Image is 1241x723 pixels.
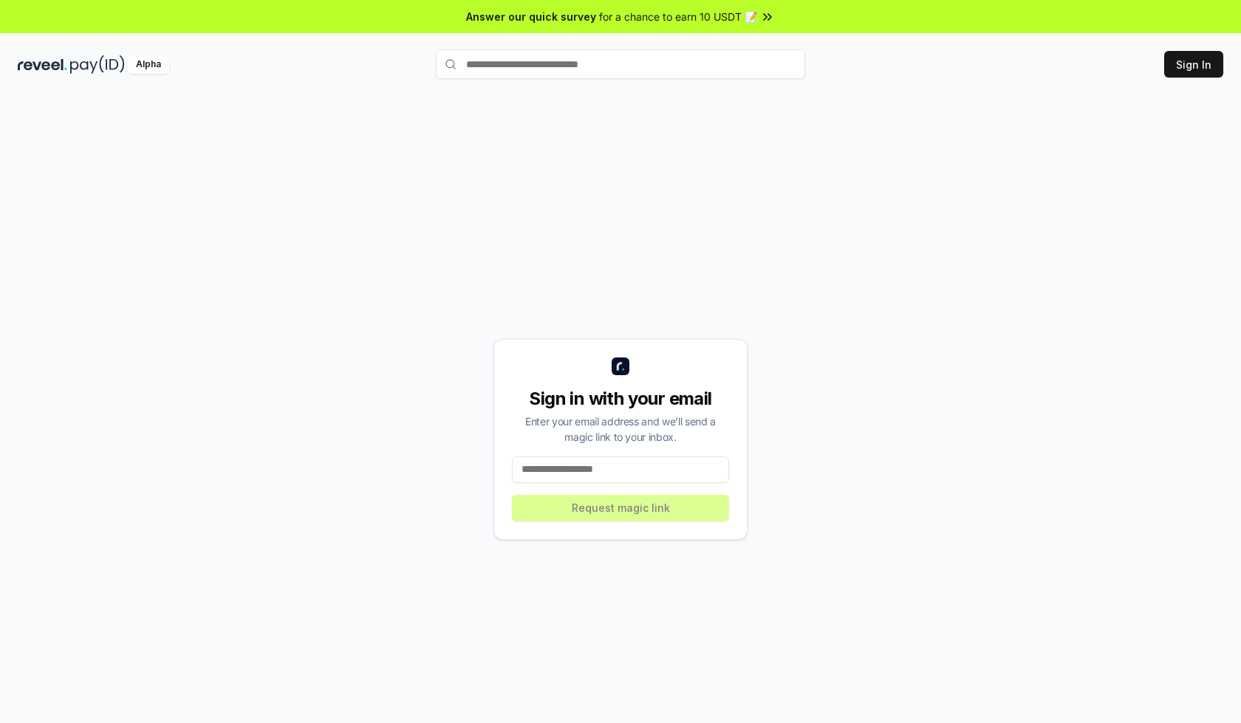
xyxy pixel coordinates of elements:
[599,9,757,24] span: for a chance to earn 10 USDT 📝
[512,414,729,445] div: Enter your email address and we’ll send a magic link to your inbox.
[70,55,125,74] img: pay_id
[128,55,169,74] div: Alpha
[18,55,67,74] img: reveel_dark
[466,9,596,24] span: Answer our quick survey
[1164,51,1223,78] button: Sign In
[512,387,729,411] div: Sign in with your email
[612,357,629,375] img: logo_small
